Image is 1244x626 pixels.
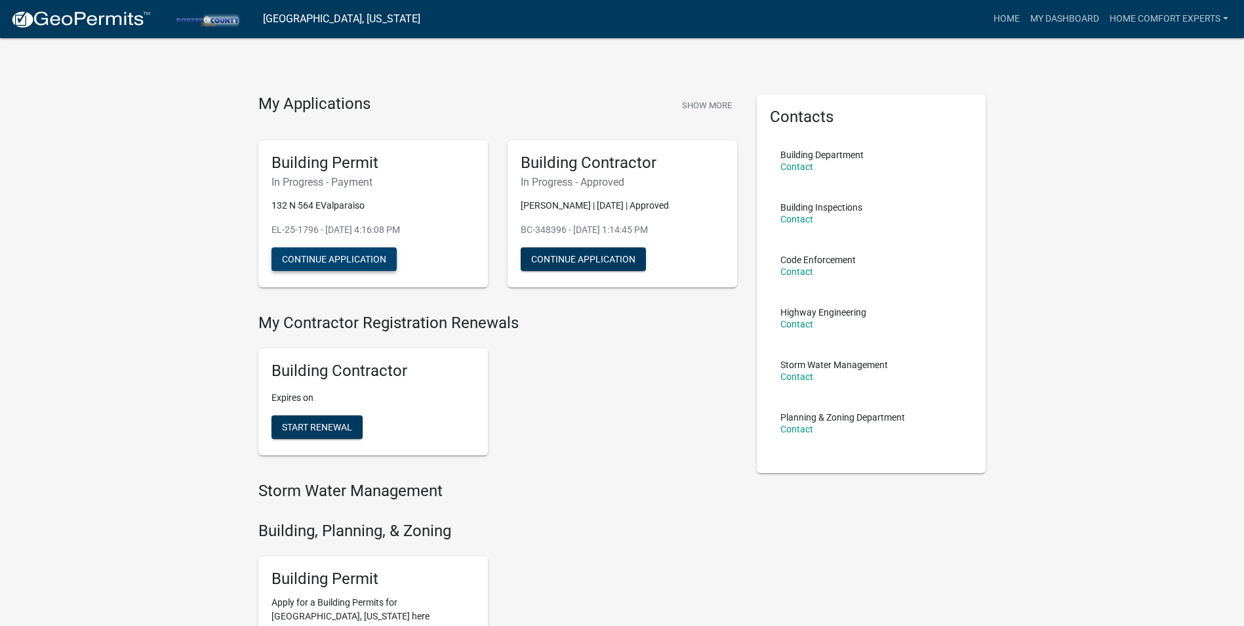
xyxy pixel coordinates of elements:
a: Contact [780,424,813,434]
button: Start Renewal [271,415,363,439]
h5: Building Contractor [271,362,475,381]
h5: Building Contractor [521,154,724,173]
p: EL-25-1796 - [DATE] 4:16:08 PM [271,223,475,237]
wm-registration-list-section: My Contractor Registration Renewals [258,314,737,466]
span: Start Renewal [282,422,352,432]
p: Highway Engineering [780,308,866,317]
a: Contact [780,319,813,329]
h5: Contacts [770,108,973,127]
a: Contact [780,214,813,224]
img: Porter County, Indiana [161,10,252,28]
p: Code Enforcement [780,255,856,264]
p: Building Inspections [780,203,862,212]
h6: In Progress - Approved [521,176,724,188]
a: Home Comfort Experts [1104,7,1234,31]
h4: Building, Planning, & Zoning [258,522,737,541]
a: Contact [780,161,813,172]
p: Expires on [271,391,475,405]
a: [GEOGRAPHIC_DATA], [US_STATE] [263,8,420,30]
button: Continue Application [271,247,397,271]
h4: Storm Water Management [258,482,737,501]
p: 132 N 564 EValparaiso [271,199,475,213]
button: Show More [677,94,737,116]
h5: Building Permit [271,570,475,589]
h4: My Applications [258,94,371,114]
p: [PERSON_NAME] | [DATE] | Approved [521,199,724,213]
a: Home [988,7,1025,31]
a: My Dashboard [1025,7,1104,31]
a: Contact [780,266,813,277]
button: Continue Application [521,247,646,271]
p: Building Department [780,150,864,159]
h4: My Contractor Registration Renewals [258,314,737,333]
p: Planning & Zoning Department [780,413,905,422]
p: BC-348396 - [DATE] 1:14:45 PM [521,223,724,237]
h5: Building Permit [271,154,475,173]
a: Contact [780,371,813,382]
p: Apply for a Building Permits for [GEOGRAPHIC_DATA], [US_STATE] here [271,596,475,623]
p: Storm Water Management [780,360,888,369]
h6: In Progress - Payment [271,176,475,188]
